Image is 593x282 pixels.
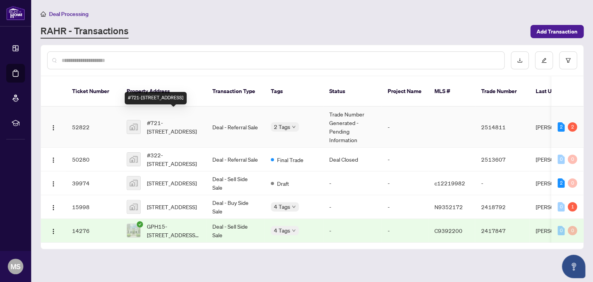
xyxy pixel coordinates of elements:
[147,222,200,239] span: GPH15-[STREET_ADDRESS][PERSON_NAME]
[274,202,290,211] span: 4 Tags
[50,125,56,131] img: Logo
[558,178,565,188] div: 2
[381,76,428,107] th: Project Name
[292,205,296,209] span: down
[381,171,428,195] td: -
[50,228,56,234] img: Logo
[434,227,462,234] span: C9392200
[529,148,588,171] td: [PERSON_NAME]
[475,107,529,148] td: 2514811
[47,224,60,237] button: Logo
[381,195,428,219] td: -
[535,51,553,69] button: edit
[206,195,265,219] td: Deal - Buy Side Sale
[530,25,584,38] button: Add Transaction
[41,25,129,39] a: RAHR - Transactions
[206,107,265,148] td: Deal - Referral Sale
[265,76,323,107] th: Tags
[323,171,381,195] td: -
[475,219,529,243] td: 2417847
[568,178,577,188] div: 0
[66,195,120,219] td: 15998
[206,148,265,171] td: Deal - Referral Sale
[49,11,88,18] span: Deal Processing
[66,171,120,195] td: 39974
[559,51,577,69] button: filter
[6,6,25,20] img: logo
[47,121,60,133] button: Logo
[434,203,463,210] span: N9352172
[277,179,289,188] span: Draft
[475,148,529,171] td: 2513607
[562,255,585,278] button: Open asap
[292,125,296,129] span: down
[537,25,577,38] span: Add Transaction
[120,76,206,107] th: Property Address
[50,157,56,163] img: Logo
[206,171,265,195] td: Deal - Sell Side Sale
[428,76,475,107] th: MLS #
[323,195,381,219] td: -
[323,76,381,107] th: Status
[277,155,304,164] span: Final Trade
[274,122,290,131] span: 2 Tags
[274,226,290,235] span: 4 Tags
[41,11,46,17] span: home
[323,107,381,148] td: Trade Number Generated - Pending Information
[529,171,588,195] td: [PERSON_NAME]
[11,261,21,272] span: MS
[66,107,120,148] td: 52822
[127,120,140,134] img: thumbnail-img
[558,155,565,164] div: 0
[127,200,140,213] img: thumbnail-img
[292,229,296,233] span: down
[66,219,120,243] td: 14276
[147,203,197,211] span: [STREET_ADDRESS]
[127,176,140,190] img: thumbnail-img
[529,76,588,107] th: Last Updated By
[529,219,588,243] td: [PERSON_NAME]
[137,221,143,227] span: check-circle
[529,107,588,148] td: [PERSON_NAME]
[541,58,547,63] span: edit
[147,151,200,168] span: #322-[STREET_ADDRESS]
[206,76,265,107] th: Transaction Type
[206,219,265,243] td: Deal - Sell Side Sale
[66,148,120,171] td: 50280
[568,202,577,211] div: 1
[558,226,565,235] div: 0
[127,224,140,237] img: thumbnail-img
[475,171,529,195] td: -
[475,76,529,107] th: Trade Number
[50,181,56,187] img: Logo
[147,179,197,187] span: [STREET_ADDRESS]
[50,204,56,211] img: Logo
[529,195,588,219] td: [PERSON_NAME]
[381,219,428,243] td: -
[127,153,140,166] img: thumbnail-img
[147,118,200,136] span: #721-[STREET_ADDRESS]
[558,202,565,211] div: 0
[323,219,381,243] td: -
[47,153,60,166] button: Logo
[125,92,187,104] div: #721-[STREET_ADDRESS]
[568,155,577,164] div: 0
[47,177,60,189] button: Logo
[381,148,428,171] td: -
[47,201,60,213] button: Logo
[517,58,522,63] span: download
[568,122,577,132] div: 2
[381,107,428,148] td: -
[565,58,571,63] span: filter
[434,180,465,187] span: c12219982
[323,148,381,171] td: Deal Closed
[66,76,120,107] th: Ticket Number
[568,226,577,235] div: 0
[511,51,529,69] button: download
[558,122,565,132] div: 2
[475,195,529,219] td: 2418792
